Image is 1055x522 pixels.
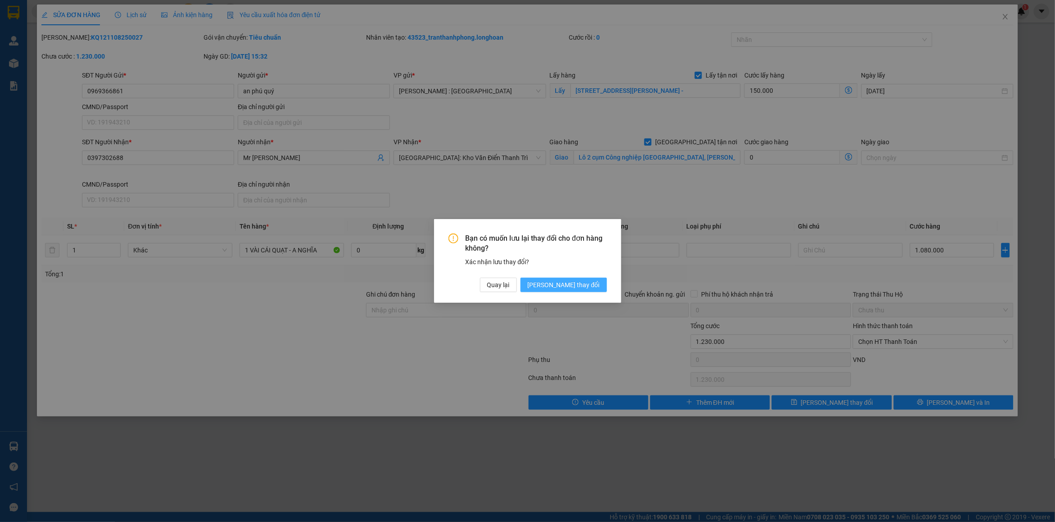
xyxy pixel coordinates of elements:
[448,234,458,243] span: exclamation-circle
[466,257,607,267] div: Xác nhận lưu thay đổi?
[480,278,517,292] button: Quay lại
[521,278,607,292] button: [PERSON_NAME] thay đổi
[487,280,510,290] span: Quay lại
[528,280,600,290] span: [PERSON_NAME] thay đổi
[466,234,607,254] span: Bạn có muốn lưu lại thay đổi cho đơn hàng không?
